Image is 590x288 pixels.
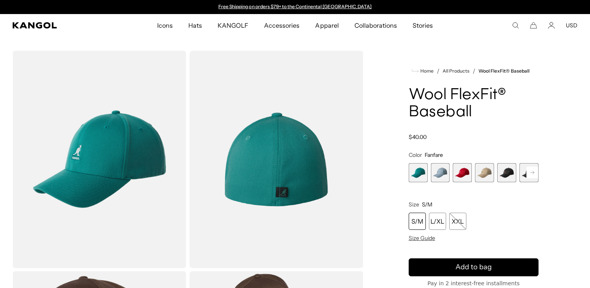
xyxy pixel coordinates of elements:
[190,51,363,268] img: color-fanfare
[530,22,537,29] button: Cart
[434,66,439,76] li: /
[307,14,346,37] a: Apparel
[347,14,405,37] a: Collaborations
[405,14,441,37] a: Stories
[409,235,435,242] span: Size Guide
[455,262,492,272] span: Add to bag
[12,51,186,268] img: color-fanfare
[497,163,516,182] label: Beluga Black
[354,14,397,37] span: Collaborations
[188,14,202,37] span: Hats
[519,163,539,182] label: Black
[218,4,372,9] a: Free Shipping on orders $79+ to the Continental [GEOGRAPHIC_DATA]
[215,4,376,10] div: Announcement
[12,22,104,28] a: Kangol
[149,14,181,37] a: Icons
[409,201,419,208] span: Size
[264,14,299,37] span: Accessories
[413,14,433,37] span: Stories
[519,163,539,182] div: 6 of 17
[315,14,338,37] span: Apparel
[475,163,494,182] label: Beige
[409,66,539,76] nav: breadcrumbs
[409,163,428,182] label: Fanfare
[181,14,210,37] a: Hats
[409,151,422,158] span: Color
[409,87,539,121] h1: Wool FlexFit® Baseball
[431,163,450,182] div: 2 of 17
[478,68,530,74] a: Wool FlexFit® Baseball
[512,22,519,29] summary: Search here
[497,163,516,182] div: 5 of 17
[215,4,376,10] div: 1 of 2
[409,163,428,182] div: 1 of 17
[453,163,472,182] label: Barn Red
[470,66,475,76] li: /
[419,68,434,74] span: Home
[409,213,426,230] div: S/M
[431,163,450,182] label: Heather Blue
[449,213,466,230] div: XXL
[443,68,470,74] a: All Products
[548,22,555,29] a: Account
[425,151,443,158] span: Fanfare
[453,163,472,182] div: 3 of 17
[566,22,578,29] button: USD
[429,213,446,230] div: L/XL
[215,4,376,10] slideshow-component: Announcement bar
[409,133,427,140] span: $40.00
[210,14,256,37] a: KANGOLF
[475,163,494,182] div: 4 of 17
[218,14,248,37] span: KANGOLF
[256,14,307,37] a: Accessories
[157,14,173,37] span: Icons
[412,68,434,75] a: Home
[422,201,432,208] span: S/M
[409,258,539,276] button: Add to bag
